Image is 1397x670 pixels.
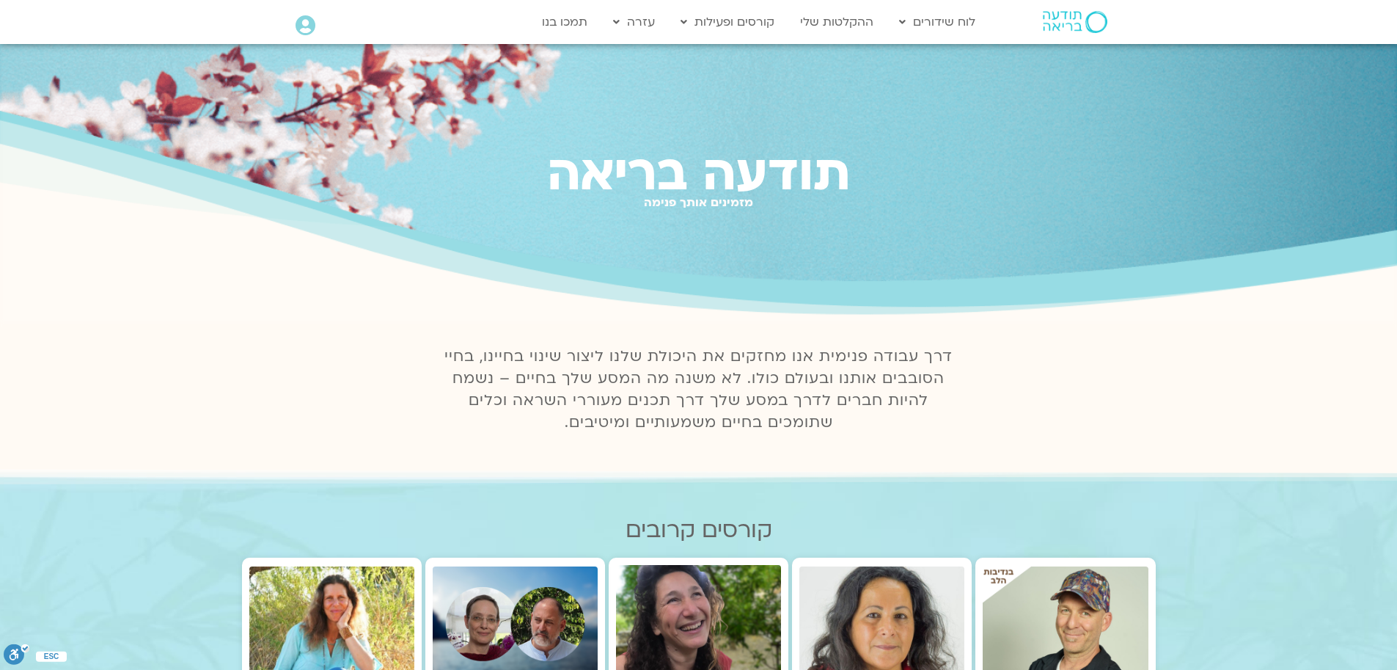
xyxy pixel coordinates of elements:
[436,346,961,434] p: דרך עבודה פנימית אנו מחזקים את היכולת שלנו ליצור שינוי בחיינו, בחיי הסובבים אותנו ובעולם כולו. לא...
[606,8,662,36] a: עזרה
[535,8,595,36] a: תמכו בנו
[793,8,881,36] a: ההקלטות שלי
[1043,11,1107,33] img: תודעה בריאה
[242,517,1156,543] h2: קורסים קרובים
[673,8,782,36] a: קורסים ופעילות
[892,8,983,36] a: לוח שידורים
